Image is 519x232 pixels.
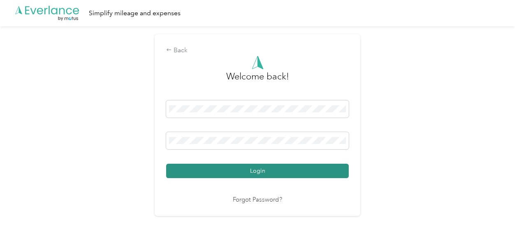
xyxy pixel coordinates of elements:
div: Simplify mileage and expenses [89,8,181,19]
button: Login [166,164,349,178]
iframe: Everlance-gr Chat Button Frame [473,186,519,232]
h3: greeting [226,70,289,92]
a: Forgot Password? [233,195,282,205]
div: Back [166,46,349,56]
